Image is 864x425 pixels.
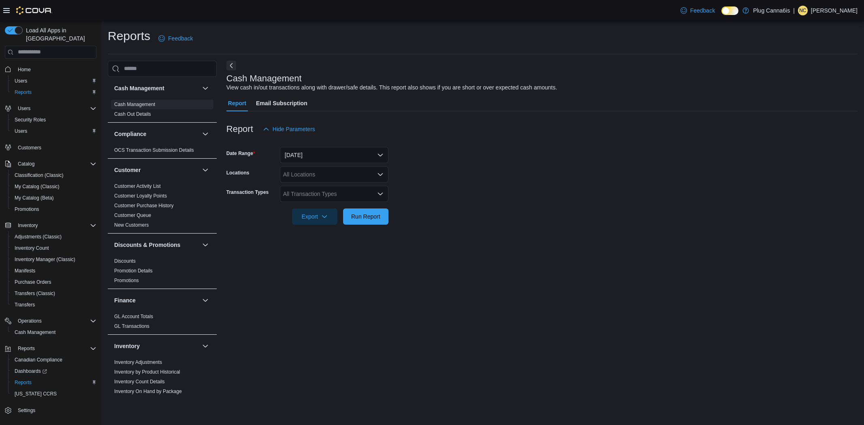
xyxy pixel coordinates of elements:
div: Finance [108,312,217,334]
a: Security Roles [11,115,49,125]
button: [DATE] [280,147,388,163]
img: Cova [16,6,52,15]
span: Adjustments (Classic) [11,232,96,242]
button: Security Roles [8,114,100,125]
div: Discounts & Promotions [108,256,217,289]
button: Operations [15,316,45,326]
button: Run Report [343,208,388,225]
a: Manifests [11,266,38,276]
button: Compliance [114,130,199,138]
p: | [793,6,795,15]
span: Classification (Classic) [15,172,64,178]
span: Catalog [15,159,96,169]
span: Inventory Count [11,243,96,253]
span: Users [18,105,30,112]
span: New Customers [114,222,149,228]
a: Inventory Adjustments [114,359,162,365]
button: Discounts & Promotions [201,240,210,250]
a: Inventory by Product Historical [114,369,180,375]
span: Transfers [11,300,96,310]
span: GL Transactions [114,323,149,329]
span: Customer Queue [114,212,151,219]
a: Cash Out Details [114,111,151,117]
a: [US_STATE] CCRS [11,389,60,399]
button: Compliance [201,129,210,139]
span: Users [15,104,96,113]
a: GL Account Totals [114,314,153,319]
a: My Catalog (Classic) [11,182,63,191]
button: Cash Management [8,327,100,338]
button: Settings [2,404,100,416]
button: Operations [2,315,100,327]
span: Promotions [11,204,96,214]
button: Finance [201,295,210,305]
span: Load All Apps in [GEOGRAPHIC_DATA] [23,26,96,42]
button: Transfers (Classic) [8,288,100,299]
button: Cash Management [114,84,199,92]
button: Inventory [201,341,210,351]
span: Canadian Compliance [11,355,96,365]
button: Reports [2,343,100,354]
button: Open list of options [377,171,384,178]
a: Customer Queue [114,212,151,218]
a: Home [15,65,34,74]
div: Cash Management [108,100,217,122]
button: Export [292,208,337,225]
span: Users [11,76,96,86]
span: Washington CCRS [11,389,96,399]
a: My Catalog (Beta) [11,193,57,203]
a: GL Transactions [114,323,149,329]
span: Email Subscription [256,95,307,111]
a: Inventory On Hand by Package [114,389,182,394]
a: Settings [15,406,38,415]
a: Dashboards [11,366,50,376]
button: Adjustments (Classic) [8,231,100,242]
span: My Catalog (Classic) [11,182,96,191]
a: New Customers [114,222,149,228]
span: Cash Management [11,327,96,337]
span: Purchase Orders [11,277,96,287]
span: Export [297,208,333,225]
button: My Catalog (Beta) [8,192,100,204]
span: Promotions [114,277,139,284]
span: Cash Management [114,101,155,108]
button: Finance [114,296,199,304]
span: Manifests [11,266,96,276]
button: Inventory [114,342,199,350]
a: Feedback [155,30,196,47]
span: My Catalog (Classic) [15,183,60,190]
label: Locations [226,170,250,176]
button: Reports [8,87,100,98]
button: Users [8,75,100,87]
a: Inventory Count Details [114,379,165,385]
span: Home [15,64,96,74]
span: OCS Transaction Submission Details [114,147,194,153]
button: Promotions [8,204,100,215]
button: Inventory [2,220,100,231]
span: Customers [18,144,41,151]
button: Inventory Manager (Classic) [8,254,100,265]
a: Reports [11,378,35,387]
span: Customers [15,142,96,153]
a: Customer Loyalty Points [114,193,167,199]
a: Reports [11,87,35,97]
span: Catalog [18,161,34,167]
a: Customer Activity List [114,183,161,189]
span: Promotion Details [114,268,153,274]
button: Inventory [15,221,41,230]
button: [US_STATE] CCRS [8,388,100,399]
span: Security Roles [11,115,96,125]
button: My Catalog (Classic) [8,181,100,192]
a: Transfers (Classic) [11,289,58,298]
span: Inventory Manager (Classic) [15,256,75,263]
span: Report [228,95,246,111]
p: [PERSON_NAME] [811,6,858,15]
span: Users [11,126,96,136]
a: Users [11,126,30,136]
button: Catalog [2,158,100,170]
button: Cash Management [201,83,210,93]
